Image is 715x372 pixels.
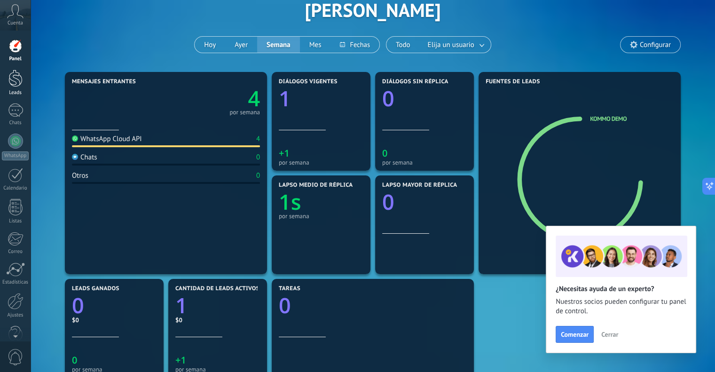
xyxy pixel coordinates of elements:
[72,316,157,324] div: $0
[279,182,353,189] span: Lapso medio de réplica
[2,90,29,96] div: Leads
[279,79,338,85] span: Diálogos vigentes
[279,213,363,220] div: por semana
[2,56,29,62] div: Panel
[382,84,394,113] text: 0
[2,185,29,191] div: Calendario
[166,84,260,113] a: 4
[257,37,300,53] button: Semana
[279,291,467,320] a: 0
[72,135,78,142] img: WhatsApp Cloud API
[2,151,29,160] div: WhatsApp
[2,249,29,255] div: Correo
[640,41,671,49] span: Configurar
[382,182,457,189] span: Lapso mayor de réplica
[386,37,420,53] button: Todo
[175,316,260,324] div: $0
[256,153,260,162] div: 0
[225,37,257,53] button: Ayer
[590,115,627,123] a: Kommo Demo
[229,110,260,115] div: por semana
[72,153,97,162] div: Chats
[195,37,225,53] button: Hoy
[420,37,491,53] button: Elija un usuario
[279,159,363,166] div: por semana
[175,354,186,366] text: +1
[175,291,188,320] text: 1
[248,84,260,113] text: 4
[72,79,136,85] span: Mensajes entrantes
[8,20,23,26] span: Cuenta
[175,291,260,320] a: 1
[279,147,290,159] text: +1
[300,37,331,53] button: Mes
[382,147,387,159] text: 0
[2,218,29,224] div: Listas
[72,354,77,366] text: 0
[601,331,618,338] span: Cerrar
[72,135,142,143] div: WhatsApp Cloud API
[556,326,594,343] button: Comenzar
[426,39,476,51] span: Elija un usuario
[382,188,394,216] text: 0
[561,331,589,338] span: Comenzar
[279,188,301,216] text: 1s
[256,135,260,143] div: 4
[330,37,379,53] button: Fechas
[72,154,78,160] img: Chats
[256,171,260,180] div: 0
[382,79,448,85] span: Diálogos sin réplica
[486,79,540,85] span: Fuentes de leads
[72,291,157,320] a: 0
[175,285,259,292] span: Cantidad de leads activos
[279,285,300,292] span: Tareas
[72,291,84,320] text: 0
[72,285,119,292] span: Leads ganados
[2,120,29,126] div: Chats
[382,159,467,166] div: por semana
[597,327,622,341] button: Cerrar
[279,84,291,113] text: 1
[556,285,686,293] h2: ¿Necesitas ayuda de un experto?
[2,312,29,318] div: Ajustes
[556,297,686,316] span: Nuestros socios pueden configurar tu panel de control.
[279,291,291,320] text: 0
[72,171,88,180] div: Otros
[2,279,29,285] div: Estadísticas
